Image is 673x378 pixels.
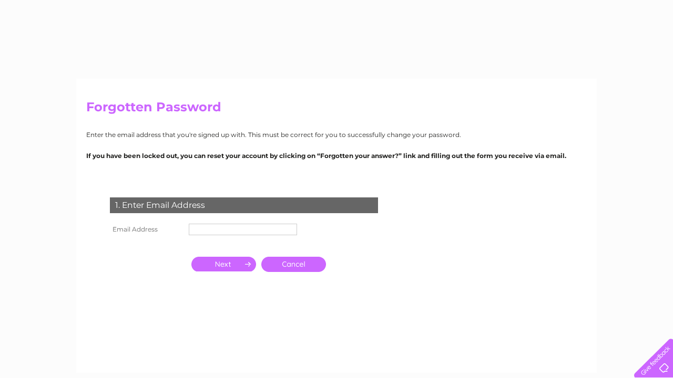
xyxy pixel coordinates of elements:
[86,151,587,161] p: If you have been locked out, you can reset your account by clicking on “Forgotten your answer?” l...
[261,257,326,272] a: Cancel
[86,130,587,140] p: Enter the email address that you're signed up with. This must be correct for you to successfully ...
[107,221,186,238] th: Email Address
[86,100,587,120] h2: Forgotten Password
[110,197,378,213] div: 1. Enter Email Address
